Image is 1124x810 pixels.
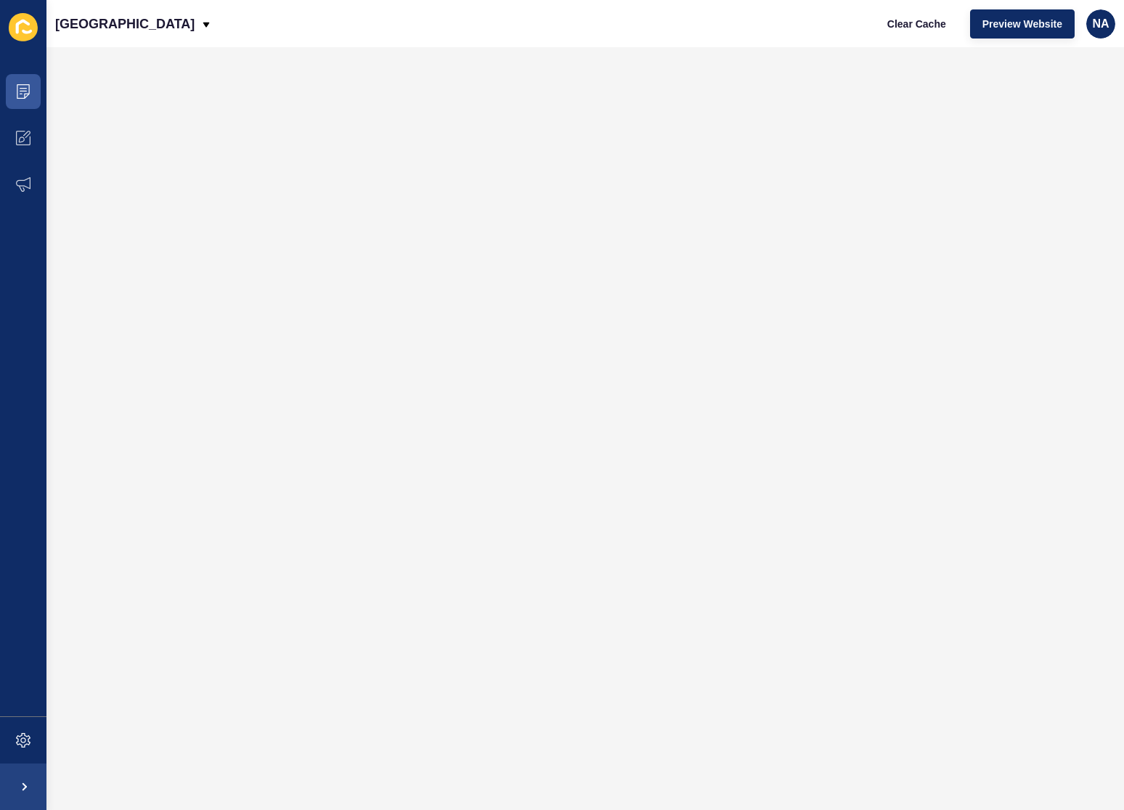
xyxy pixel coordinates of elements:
span: Clear Cache [887,17,946,31]
span: NA [1092,17,1109,31]
p: [GEOGRAPHIC_DATA] [55,6,195,42]
button: Preview Website [970,9,1075,39]
button: Clear Cache [875,9,958,39]
span: Preview Website [982,17,1062,31]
